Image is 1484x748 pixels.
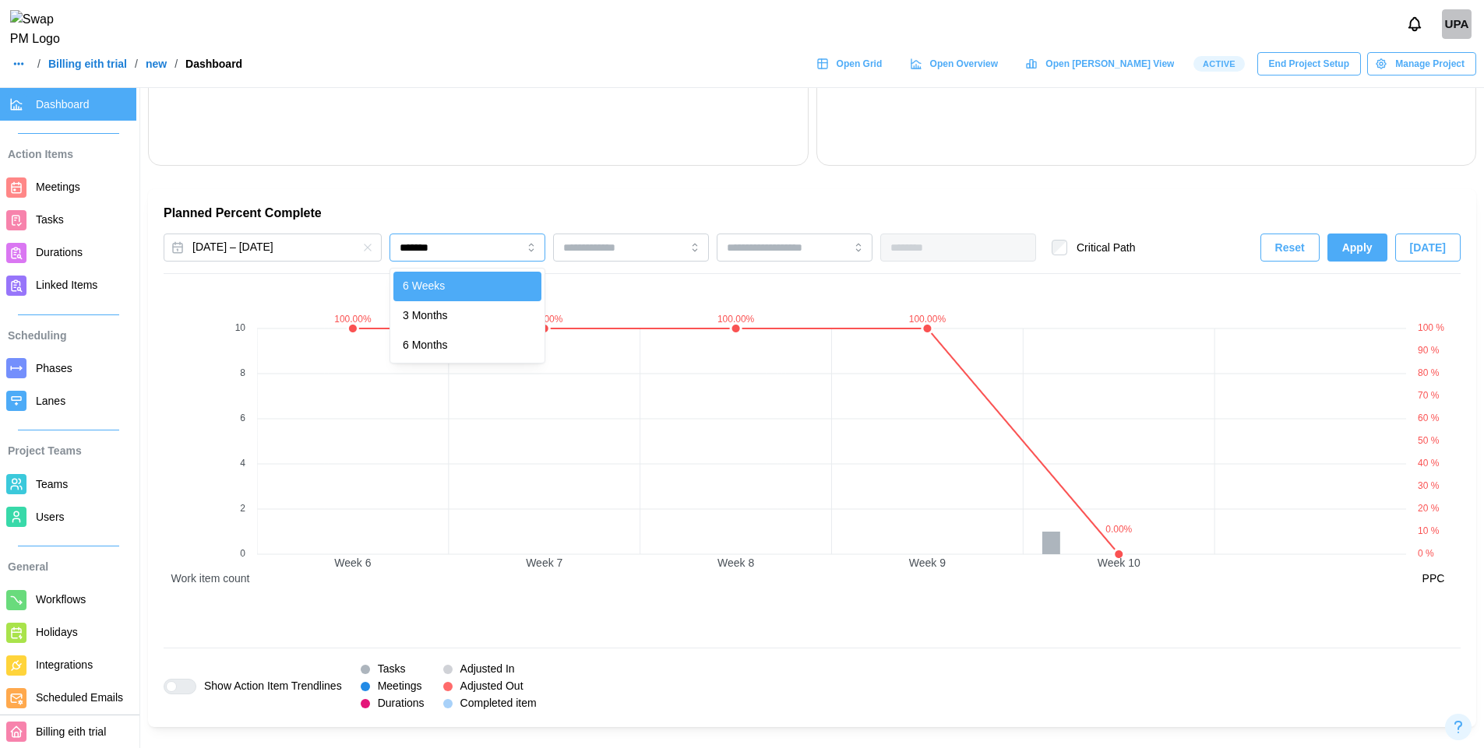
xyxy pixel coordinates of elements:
[36,395,65,407] span: Lanes
[1045,53,1174,75] span: Open [PERSON_NAME] View
[1257,52,1361,76] button: End Project Setup
[174,58,178,69] div: /
[36,362,72,374] span: Phases
[36,181,80,193] span: Meetings
[1327,234,1387,262] button: Apply
[36,511,65,523] span: Users
[393,301,541,331] div: 3 Months
[901,52,1010,76] a: Open Overview
[1401,11,1428,37] button: Notifications
[378,695,425,712] div: Durations
[1269,53,1349,75] span: End Project Setup
[1017,52,1186,76] a: Open [PERSON_NAME] View
[164,234,382,262] button: Aug 1, 2025 – Aug 29, 2025
[1442,9,1472,39] div: UPA
[48,58,127,69] a: Billing eith trial
[10,10,73,49] img: Swap PM Logo
[930,53,998,75] span: Open Overview
[1275,234,1305,261] span: Reset
[808,52,894,76] a: Open Grid
[393,272,541,301] div: 6 Weeks
[36,213,64,226] span: Tasks
[1260,234,1320,262] button: Reset
[36,478,68,490] span: Teams
[36,725,106,738] span: Billing eith trial
[135,58,138,69] div: /
[36,593,86,606] span: Workflows
[37,58,41,69] div: /
[1067,240,1135,255] label: Critical Path
[146,58,167,69] a: new
[1203,57,1235,71] span: Active
[36,626,78,638] span: Holidays
[1367,52,1476,76] button: Manage Project
[36,691,123,704] span: Scheduled Emails
[1342,234,1373,261] span: Apply
[185,58,242,69] div: Dashboard
[36,98,90,111] span: Dashboard
[36,246,83,258] span: Durations
[204,678,342,695] div: Show Action Item Trendlines
[36,658,93,671] span: Integrations
[1442,9,1472,39] a: Umar platform admin
[1395,234,1461,262] button: [DATE]
[164,205,1461,222] h2: Planned Percent Complete
[36,279,97,291] span: Linked Items
[460,661,515,678] div: Adjusted In
[460,678,523,695] div: Adjusted Out
[378,661,406,678] div: Tasks
[1395,53,1465,75] span: Manage Project
[460,695,537,712] div: Completed item
[1410,234,1446,261] span: [DATE]
[378,678,422,695] div: Meetings
[393,331,541,360] div: 6 Months
[837,53,883,75] span: Open Grid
